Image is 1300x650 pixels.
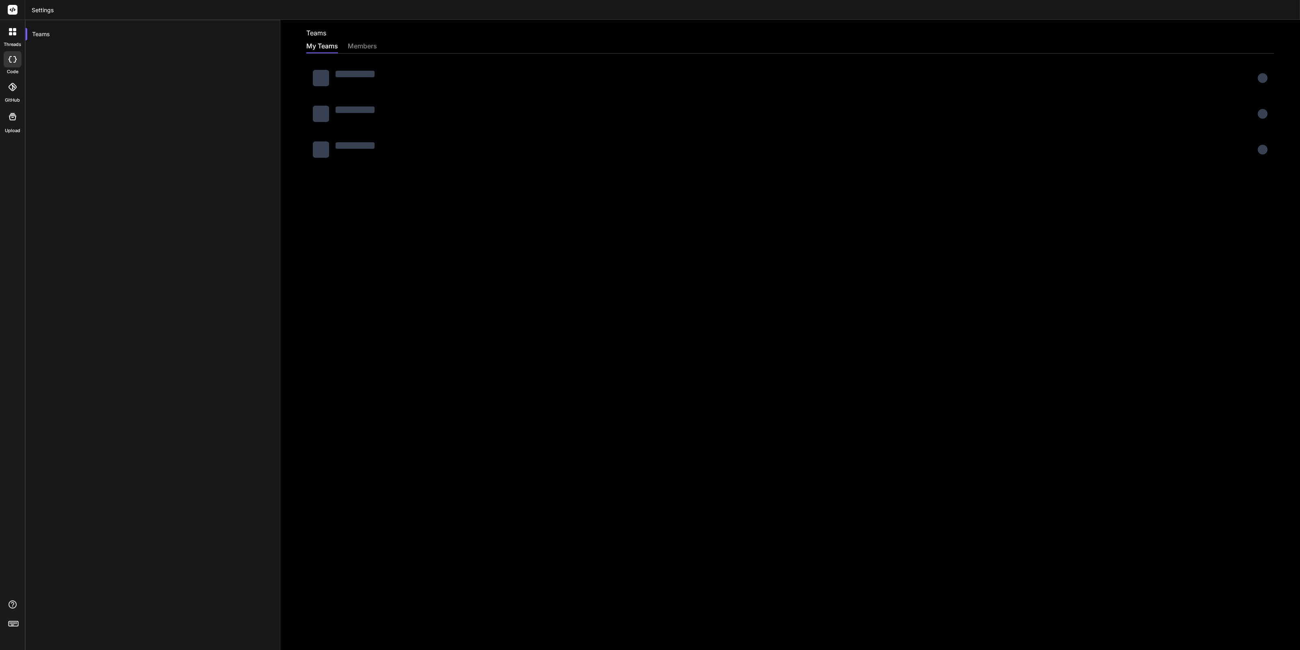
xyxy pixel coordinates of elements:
[306,41,338,52] div: My Teams
[5,127,20,134] label: Upload
[26,25,280,43] div: Teams
[7,68,18,75] label: code
[4,41,21,48] label: threads
[348,41,377,52] div: members
[5,97,20,104] label: GitHub
[306,28,326,38] h2: Teams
